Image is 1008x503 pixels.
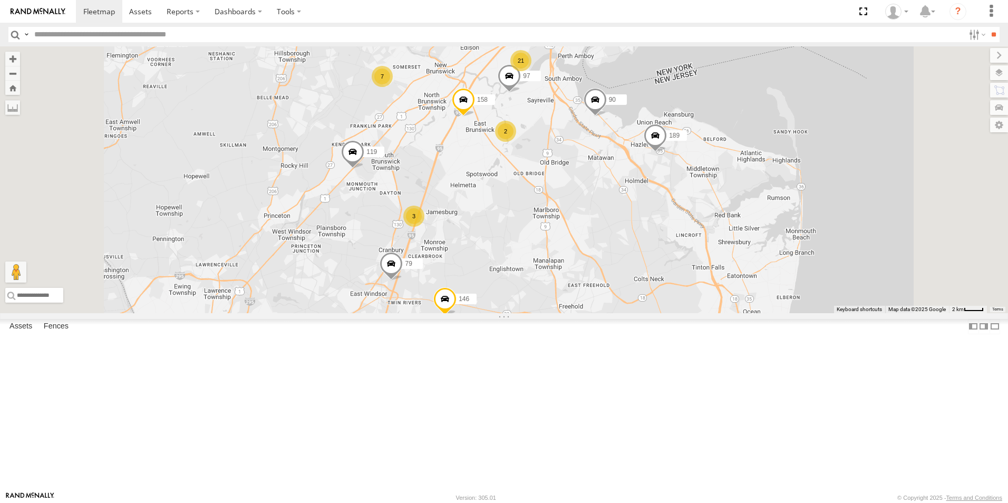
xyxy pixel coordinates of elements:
[837,306,882,313] button: Keyboard shortcuts
[946,495,1002,501] a: Terms and Conditions
[881,4,912,20] div: Matt Square
[990,319,1000,334] label: Hide Summary Table
[11,8,65,15] img: rand-logo.svg
[4,319,37,334] label: Assets
[949,3,966,20] i: ?
[459,295,469,303] span: 146
[477,96,488,103] span: 158
[897,495,1002,501] div: © Copyright 2025 -
[366,148,377,156] span: 119
[609,96,616,103] span: 90
[6,492,54,503] a: Visit our Website
[888,306,946,312] span: Map data ©2025 Google
[990,118,1008,132] label: Map Settings
[5,81,20,95] button: Zoom Home
[5,66,20,81] button: Zoom out
[38,319,74,334] label: Fences
[372,66,393,87] div: 7
[510,50,531,71] div: 21
[22,27,31,42] label: Search Query
[949,306,987,313] button: Map Scale: 2 km per 34 pixels
[5,52,20,66] button: Zoom in
[405,260,412,268] span: 79
[403,206,424,227] div: 3
[978,319,989,334] label: Dock Summary Table to the Right
[5,262,26,283] button: Drag Pegman onto the map to open Street View
[965,27,987,42] label: Search Filter Options
[992,307,1003,312] a: Terms
[952,306,964,312] span: 2 km
[669,132,680,139] span: 189
[523,72,530,80] span: 97
[495,121,516,142] div: 2
[968,319,978,334] label: Dock Summary Table to the Left
[456,495,496,501] div: Version: 305.01
[5,100,20,115] label: Measure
